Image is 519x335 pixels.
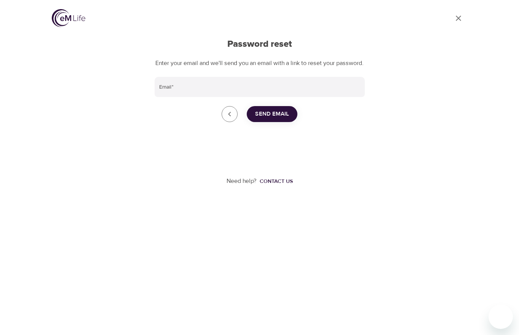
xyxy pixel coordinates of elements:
span: Send Email [255,109,289,119]
div: Contact us [260,178,293,185]
h2: Password reset [155,39,365,50]
img: logo [52,9,85,27]
button: Send Email [247,106,297,122]
iframe: Button to launch messaging window [489,305,513,329]
a: close [222,106,238,122]
a: close [449,9,468,27]
p: Enter your email and we'll send you an email with a link to reset your password. [155,59,365,68]
a: Contact us [257,178,293,185]
p: Need help? [227,177,257,186]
